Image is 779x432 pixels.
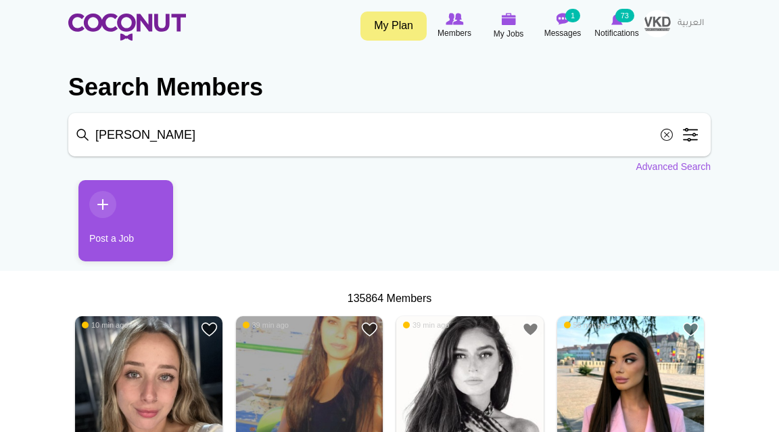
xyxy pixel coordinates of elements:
[501,13,516,25] img: My Jobs
[682,321,699,338] a: Add to Favourites
[361,321,378,338] a: Add to Favourites
[78,180,173,261] a: Post a Job
[564,320,610,330] span: 56 min ago
[360,12,427,41] a: My Plan
[68,71,711,104] h2: Search Members
[68,14,186,41] img: Home
[671,10,711,37] a: العربية
[68,113,711,156] input: Search members by role or city
[615,9,634,22] small: 73
[201,321,218,338] a: Add to Favourites
[438,26,471,40] span: Members
[494,27,524,41] span: My Jobs
[68,291,711,307] div: 135864 Members
[427,10,481,41] a: Browse Members Members
[636,160,711,173] a: Advanced Search
[68,180,163,272] li: 1 / 1
[522,321,539,338] a: Add to Favourites
[403,320,449,330] span: 39 min ago
[481,10,536,42] a: My Jobs My Jobs
[446,13,463,25] img: Browse Members
[590,10,644,41] a: Notifications Notifications 73
[536,10,590,41] a: Messages Messages 1
[611,13,623,25] img: Notifications
[565,9,580,22] small: 1
[243,320,289,330] span: 39 min ago
[556,13,569,25] img: Messages
[594,26,638,40] span: Notifications
[82,320,128,330] span: 10 min ago
[544,26,582,40] span: Messages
